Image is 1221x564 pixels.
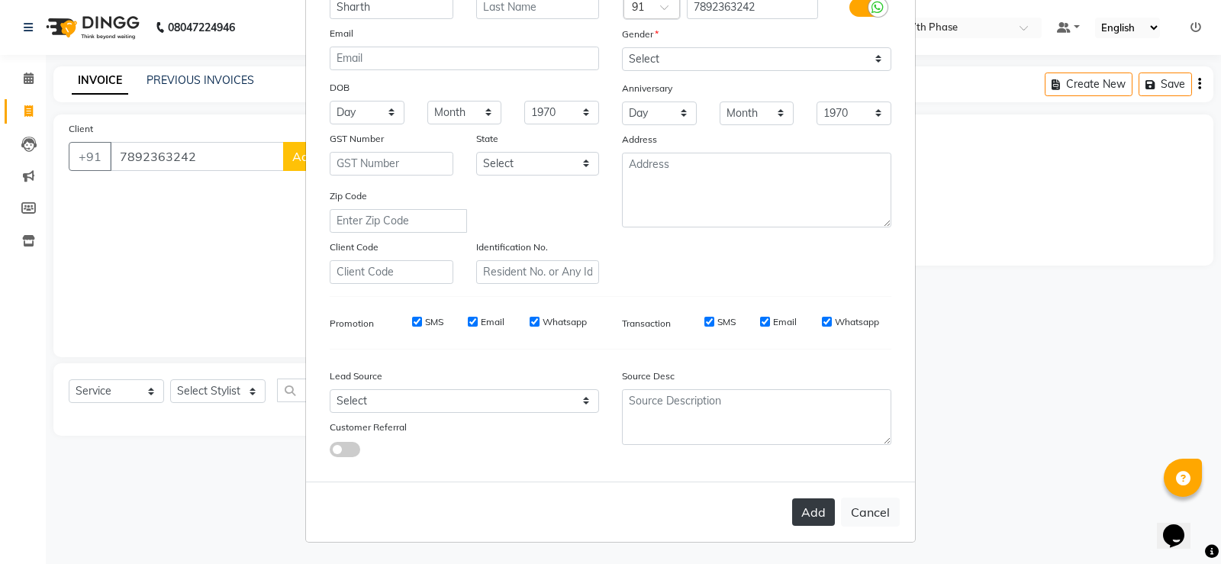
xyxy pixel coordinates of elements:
[1157,503,1206,549] iframe: chat widget
[425,315,443,329] label: SMS
[481,315,504,329] label: Email
[622,133,657,147] label: Address
[476,132,498,146] label: State
[622,82,672,95] label: Anniversary
[330,260,453,284] input: Client Code
[622,369,675,383] label: Source Desc
[841,498,900,527] button: Cancel
[330,240,379,254] label: Client Code
[476,260,600,284] input: Resident No. or Any Id
[330,317,374,330] label: Promotion
[622,317,671,330] label: Transaction
[792,498,835,526] button: Add
[330,47,599,70] input: Email
[835,315,879,329] label: Whatsapp
[773,315,797,329] label: Email
[330,27,353,40] label: Email
[476,240,548,254] label: Identification No.
[543,315,587,329] label: Whatsapp
[717,315,736,329] label: SMS
[330,152,453,176] input: GST Number
[330,421,407,434] label: Customer Referral
[330,369,382,383] label: Lead Source
[330,132,384,146] label: GST Number
[622,27,659,41] label: Gender
[330,209,467,233] input: Enter Zip Code
[330,81,350,95] label: DOB
[330,189,367,203] label: Zip Code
